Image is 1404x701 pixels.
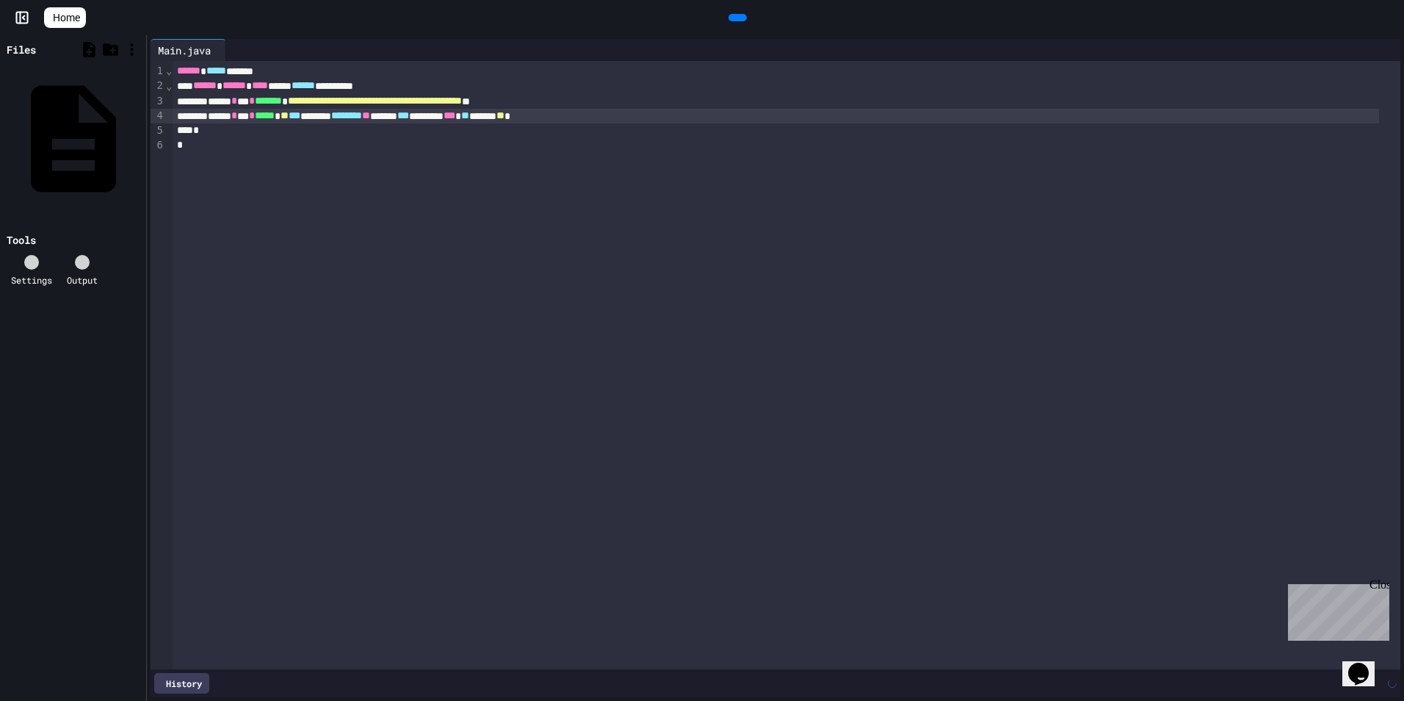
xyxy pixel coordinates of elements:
[53,10,80,25] span: Home
[1282,578,1389,641] iframe: chat widget
[151,123,165,138] div: 5
[154,673,209,694] div: History
[7,42,36,57] div: Files
[44,7,86,28] a: Home
[151,64,165,79] div: 1
[151,39,226,61] div: Main.java
[151,94,165,109] div: 3
[151,43,218,58] div: Main.java
[165,80,173,92] span: Fold line
[151,79,165,93] div: 2
[6,6,101,93] div: Chat with us now!Close
[11,273,52,287] div: Settings
[151,138,165,153] div: 6
[67,273,98,287] div: Output
[7,232,36,248] div: Tools
[151,109,165,123] div: 4
[165,65,173,76] span: Fold line
[1342,642,1389,686] iframe: chat widget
